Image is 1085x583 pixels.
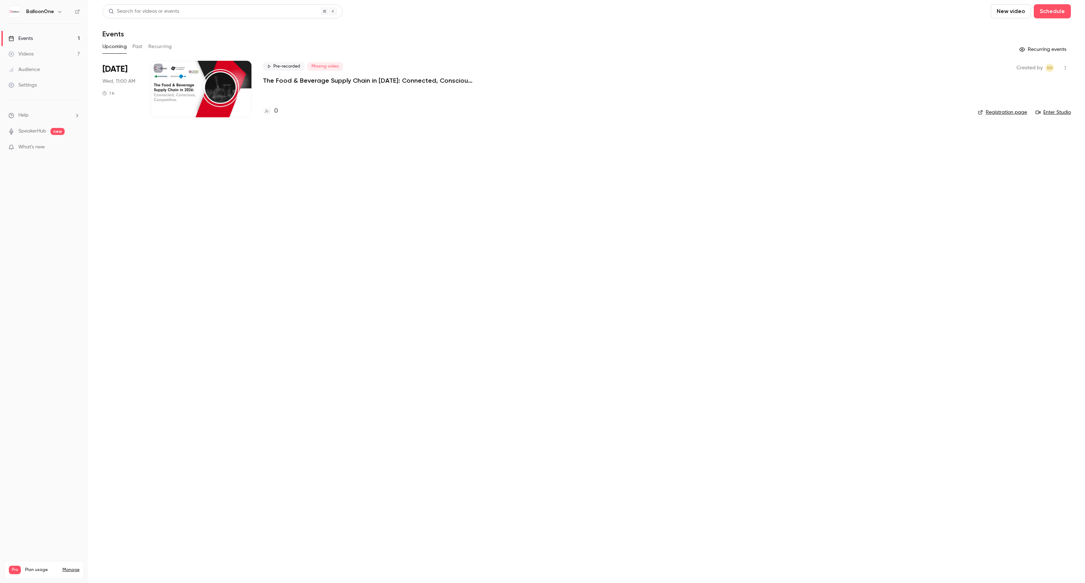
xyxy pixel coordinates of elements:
span: Help [18,112,29,119]
div: 1 h [102,90,114,96]
a: SpeakerHub [18,128,46,135]
h1: Events [102,30,124,38]
span: What's new [18,143,45,151]
span: Pre-recorded [263,62,304,71]
h6: BalloonOne [26,8,54,15]
span: SD [1047,64,1053,72]
img: BalloonOne [9,6,20,17]
a: Registration page [978,109,1027,116]
span: Sitara Duggal [1045,64,1054,72]
div: Videos [8,51,34,58]
button: Schedule [1034,4,1071,18]
span: new [51,128,65,135]
h4: 0 [274,106,278,116]
a: The Food & Beverage Supply Chain in [DATE]: Connected, Conscious, Competitive. [263,76,475,85]
iframe: Noticeable Trigger [71,144,80,151]
div: Events [8,35,33,42]
li: help-dropdown-opener [8,112,80,119]
div: Search for videos or events [108,8,179,15]
div: Oct 29 Wed, 11:00 AM (Europe/London) [102,61,140,117]
div: Settings [8,82,37,89]
span: Plan usage [25,567,58,573]
span: Missing video [307,62,343,71]
button: Recurring [148,41,172,52]
span: Created by [1016,64,1043,72]
button: Upcoming [102,41,127,52]
a: 0 [263,106,278,116]
span: Pro [9,566,21,574]
button: Recurring events [1016,44,1071,55]
a: Manage [63,567,79,573]
button: Past [132,41,143,52]
span: [DATE] [102,64,128,75]
span: Wed, 11:00 AM [102,78,135,85]
button: New video [991,4,1031,18]
div: Audience [8,66,40,73]
a: Enter Studio [1036,109,1071,116]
